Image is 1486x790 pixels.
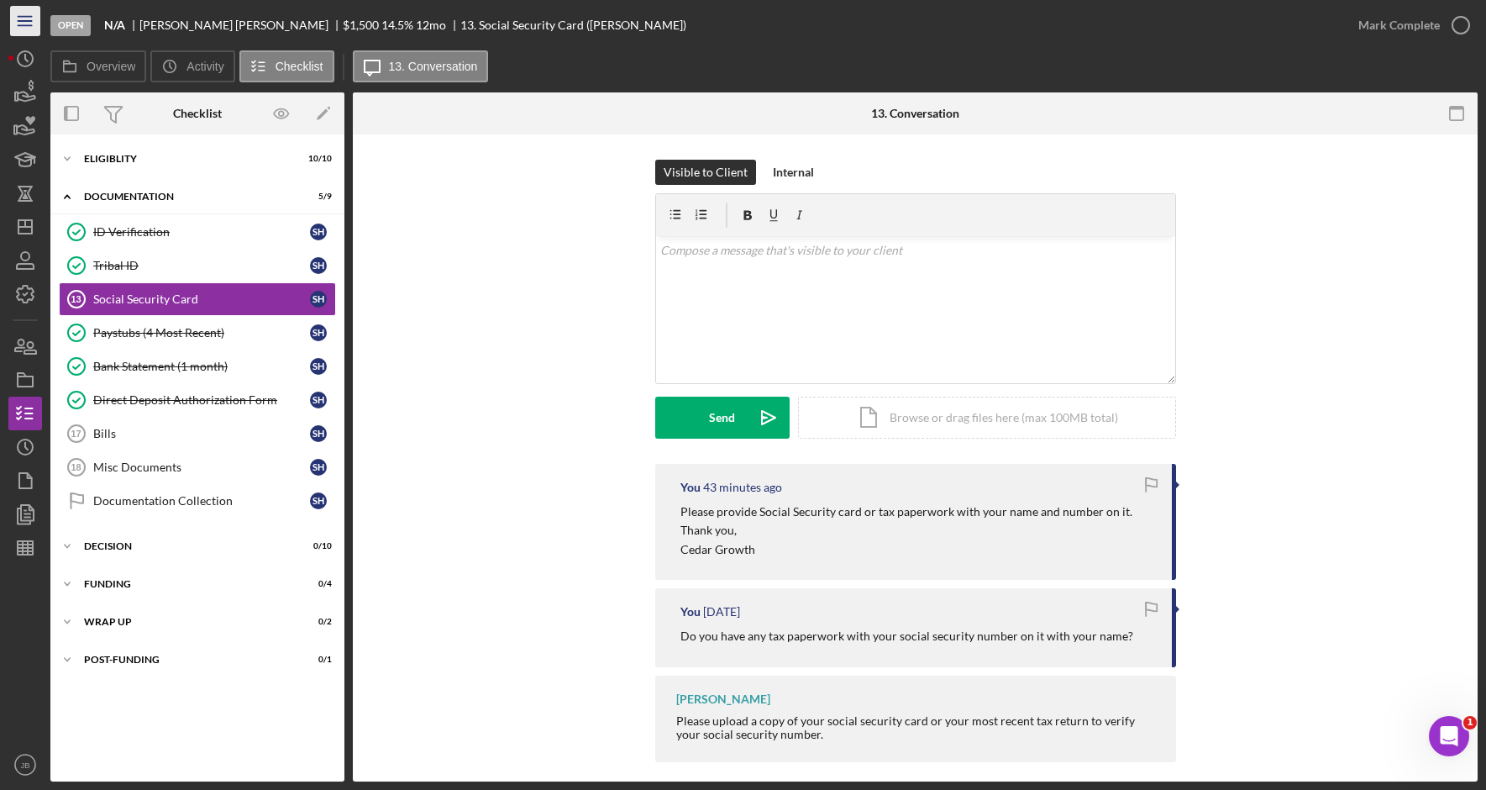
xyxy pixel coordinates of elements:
a: 13Social Security CardSH [59,282,336,316]
button: Checklist [239,50,334,82]
div: 14.5 % [381,18,413,32]
div: Bank Statement (1 month) [93,360,310,373]
a: ID VerificationSH [59,215,336,249]
tspan: 13 [71,294,81,304]
div: • [DATE] [160,138,207,155]
div: Post-Funding [84,655,290,665]
button: Help [224,524,336,592]
div: Social Security Card [93,292,310,306]
div: Tribal ID [93,259,310,272]
tspan: 17 [71,429,81,439]
div: Checklist [173,107,222,120]
span: Home [39,566,73,578]
div: S H [310,324,327,341]
h1: Messages [124,8,215,36]
div: S H [310,224,327,240]
b: N/A [104,18,125,32]
div: Documentation [84,192,290,202]
div: 5 / 9 [302,192,332,202]
div: [PERSON_NAME] [60,76,157,93]
div: 0 / 2 [302,617,332,627]
tspan: 18 [71,462,81,472]
p: Thank you, [680,521,1132,540]
button: Send us a message [77,443,259,477]
div: 13. Social Security Card ([PERSON_NAME]) [460,18,686,32]
button: Activity [150,50,234,82]
div: [PERSON_NAME] [60,138,157,155]
button: 13. Conversation [353,50,489,82]
div: Bills [93,427,310,440]
img: Profile image for David [19,59,53,92]
label: Checklist [276,60,323,73]
a: Direct Deposit Authorization FormSH [59,383,336,417]
div: Documentation Collection [93,494,310,508]
div: 10 / 10 [302,154,332,164]
div: Please upload a copy of your social security card or your most recent tax return to verify your s... [676,714,1159,741]
div: Wrap up [84,617,290,627]
text: JB [20,761,29,770]
a: Paystubs (4 Most Recent)SH [59,316,336,350]
span: 1 [1463,716,1477,729]
div: You [680,605,701,619]
div: 0 / 1 [302,655,332,665]
span: Messages [135,566,200,578]
div: 0 / 10 [302,541,332,551]
div: S H [310,291,327,308]
div: Misc Documents [93,461,310,474]
button: Visible to Client [655,160,756,185]
div: S H [310,492,327,509]
a: Tribal IDSH [59,249,336,282]
a: Bank Statement (1 month)SH [59,350,336,383]
div: [PERSON_NAME] [676,693,770,706]
div: Visible to Client [664,160,748,185]
span: Help [266,566,293,578]
button: JB [8,748,42,782]
a: Documentation CollectionSH [59,484,336,518]
div: Close [295,7,325,37]
span: $1,500 [343,18,379,32]
div: Open [50,15,91,36]
div: Eligiblity [84,154,290,164]
div: Funding [84,579,290,589]
div: S H [310,459,327,476]
div: S H [310,257,327,274]
div: 12 mo [416,18,446,32]
label: Overview [87,60,135,73]
div: Direct Deposit Authorization Form [93,393,310,407]
iframe: Intercom live chat [1429,716,1469,756]
div: Send [709,397,735,439]
a: 17BillsSH [59,417,336,450]
div: Paystubs (4 Most Recent) [93,326,310,340]
div: 0 / 4 [302,579,332,589]
div: 13. Conversation [871,107,959,120]
time: 2025-09-30 20:09 [703,605,740,619]
time: 2025-10-07 13:35 [703,481,782,494]
label: Activity [186,60,223,73]
a: 18Misc DocumentsSH [59,450,336,484]
img: Profile image for Allison [19,121,53,155]
p: Do you have any tax paperwork with your social security number on it with your name? [680,627,1133,645]
button: Mark Complete [1342,8,1478,42]
button: Send [655,397,790,439]
div: Decision [84,541,290,551]
button: Internal [764,160,822,185]
p: Cedar Growth [680,540,1132,559]
div: Internal [773,160,814,185]
button: Overview [50,50,146,82]
div: You [680,481,701,494]
label: 13. Conversation [389,60,478,73]
div: ID Verification [93,225,310,239]
div: • [DATE] [160,76,207,93]
div: S H [310,358,327,375]
div: S H [310,425,327,442]
button: Messages [112,524,223,592]
div: Mark Complete [1358,8,1440,42]
p: Please provide Social Security card or tax paperwork with your name and number on it. [680,503,1132,521]
div: [PERSON_NAME] [PERSON_NAME] [139,18,343,32]
div: S H [310,392,327,408]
